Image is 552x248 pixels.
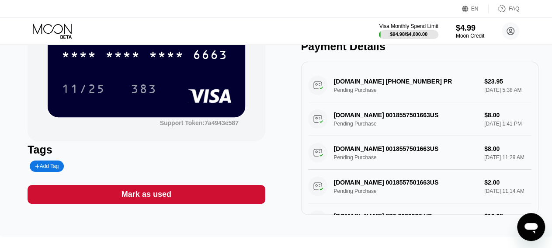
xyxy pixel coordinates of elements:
div: $94.98 / $4,000.00 [390,31,427,37]
div: Visa Monthly Spend Limit [379,23,438,29]
div: EN [471,6,479,12]
div: FAQ [489,4,519,13]
div: Add Tag [35,163,59,169]
div: $4.99Moon Credit [456,24,484,39]
div: Mark as used [28,185,265,204]
div: 11/25 [62,83,105,97]
div: Tags [28,143,265,156]
div: 383 [124,78,163,100]
div: FAQ [509,6,519,12]
div: Payment Details [301,40,538,53]
div: Moon Credit [456,33,484,39]
div: Add Tag [30,161,64,172]
div: 11/25 [55,78,112,100]
div: EN [462,4,489,13]
div: 6663 [193,49,228,63]
div: Mark as used [122,189,171,199]
div: $4.99 [456,24,484,33]
div: 383 [131,83,157,97]
div: Support Token: 7a4943e587 [160,119,239,126]
iframe: Button to launch messaging window [517,213,545,241]
div: Support Token:7a4943e587 [160,119,239,126]
div: Visa Monthly Spend Limit$94.98/$4,000.00 [379,23,438,39]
